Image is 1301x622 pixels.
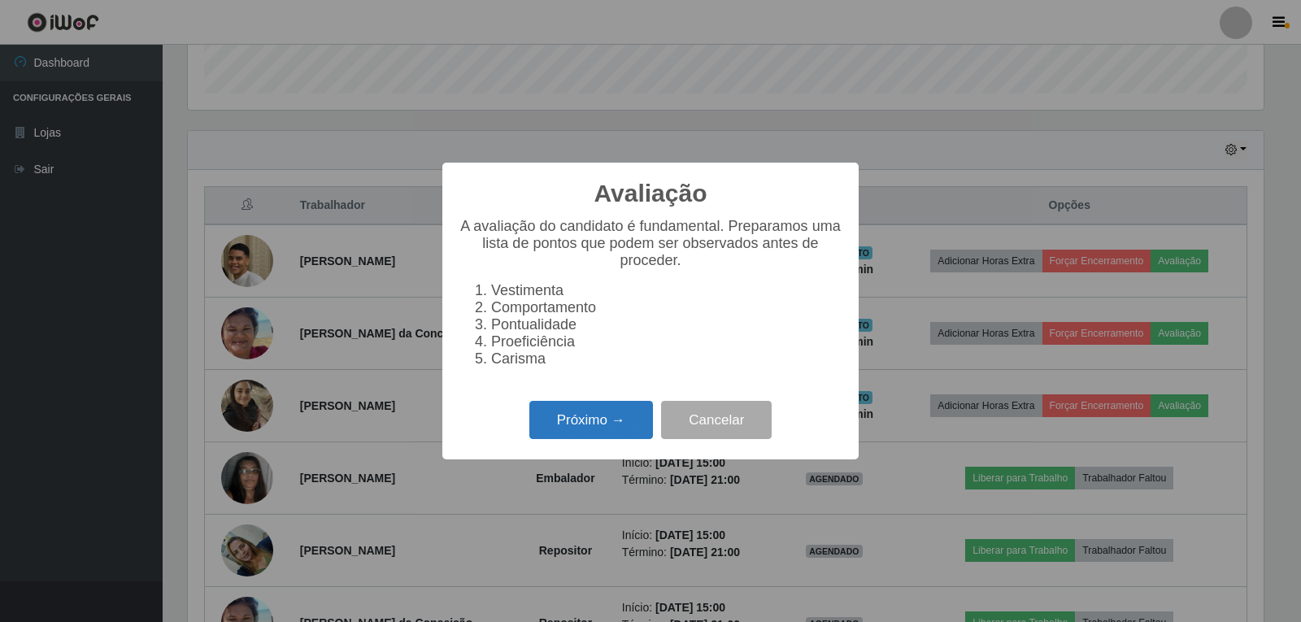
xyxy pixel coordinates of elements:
[491,299,842,316] li: Comportamento
[491,333,842,350] li: Proeficiência
[661,401,772,439] button: Cancelar
[529,401,653,439] button: Próximo →
[459,218,842,269] p: A avaliação do candidato é fundamental. Preparamos uma lista de pontos que podem ser observados a...
[491,282,842,299] li: Vestimenta
[594,179,707,208] h2: Avaliação
[491,350,842,368] li: Carisma
[491,316,842,333] li: Pontualidade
